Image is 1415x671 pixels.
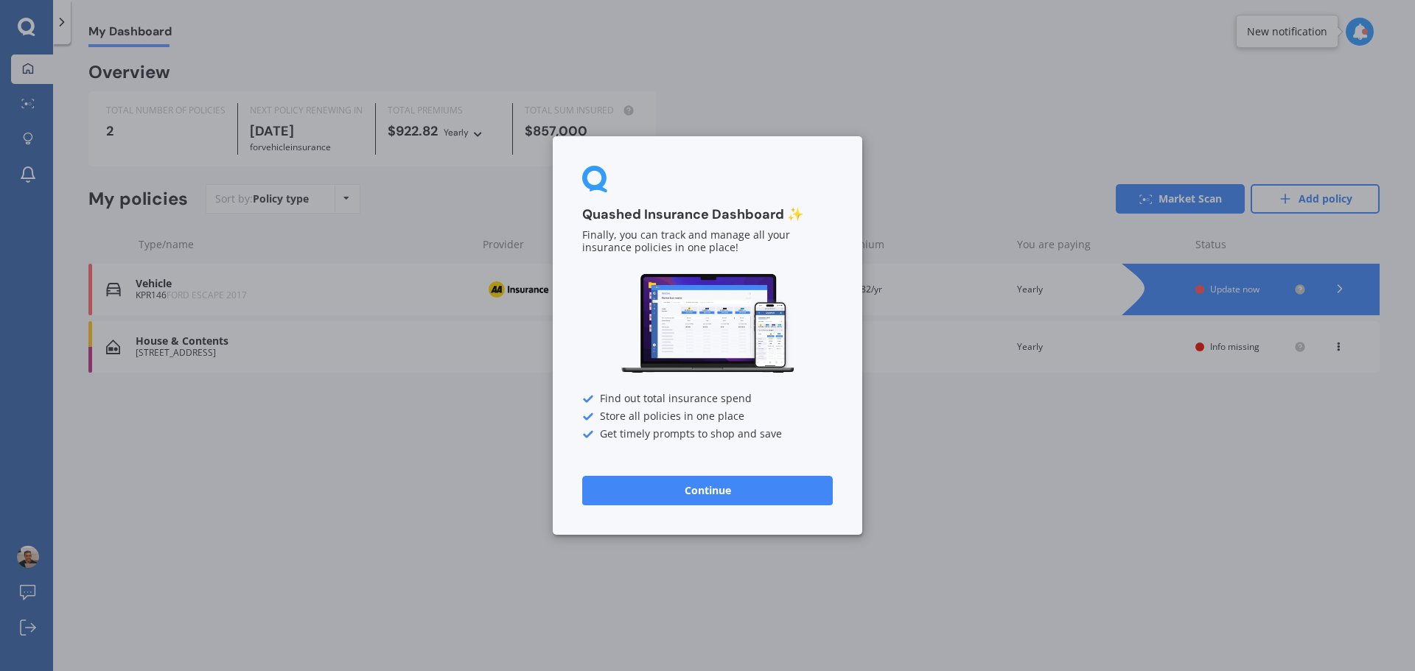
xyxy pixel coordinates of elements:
[582,476,833,505] button: Continue
[582,230,833,255] p: Finally, you can track and manage all your insurance policies in one place!
[582,206,833,223] h3: Quashed Insurance Dashboard ✨
[582,411,833,423] div: Store all policies in one place
[619,272,796,376] img: Dashboard
[582,429,833,440] div: Get timely prompts to shop and save
[582,393,833,405] div: Find out total insurance spend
